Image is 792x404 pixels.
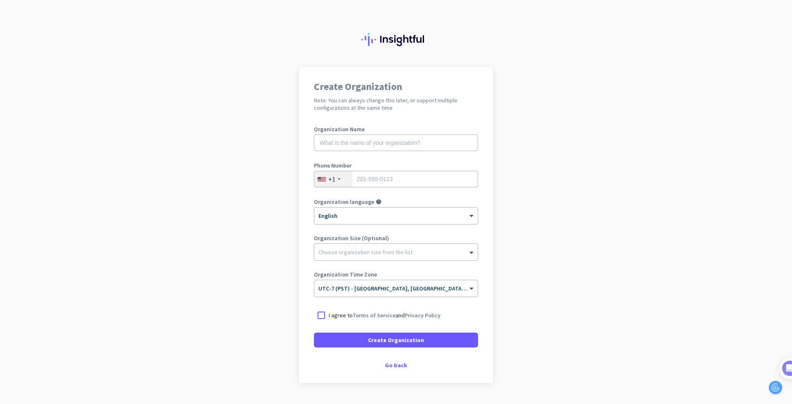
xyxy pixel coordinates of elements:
[314,199,374,205] label: Organization language
[328,175,335,183] div: +1
[314,333,478,347] button: Create Organization
[314,97,478,111] h2: Note: You can always change this later, or support multiple configurations at the same time
[361,33,431,46] img: Insightful
[329,311,441,319] p: I agree to and
[314,171,478,187] input: 201-555-0123
[353,312,396,319] a: Terms of Service
[314,272,478,277] label: Organization Time Zone
[314,82,478,92] h1: Create Organization
[368,336,424,344] span: Create Organization
[405,312,441,319] a: Privacy Policy
[314,126,478,132] label: Organization Name
[314,362,478,368] div: Go back
[314,235,478,241] label: Organization Size (Optional)
[314,135,478,151] input: What is the name of your organization?
[314,163,478,168] label: Phone Number
[376,199,382,205] i: help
